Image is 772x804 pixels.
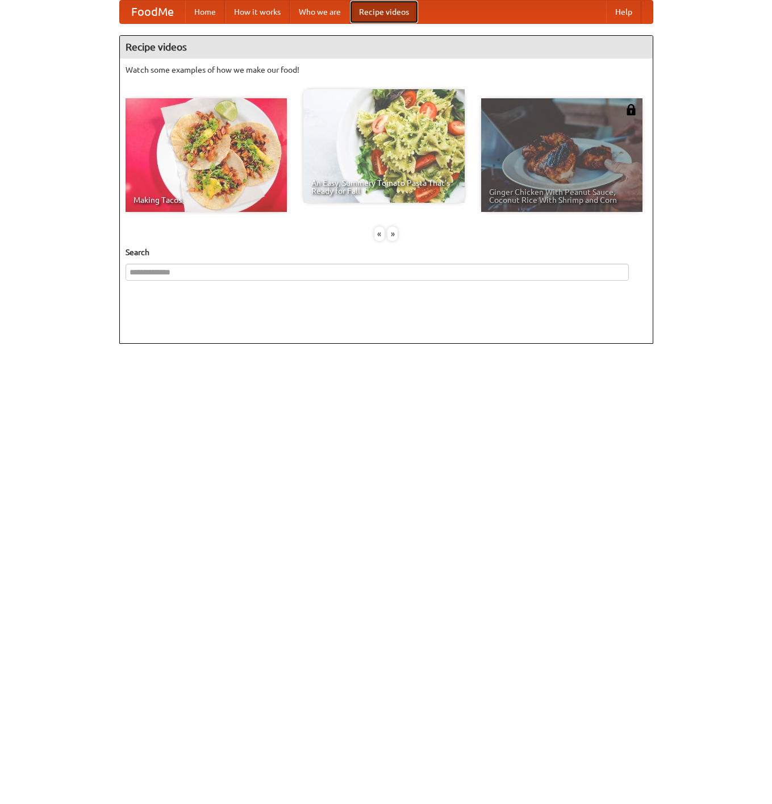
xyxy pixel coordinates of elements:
img: 483408.png [625,104,637,115]
a: Recipe videos [350,1,418,23]
a: An Easy, Summery Tomato Pasta That's Ready for Fall [303,89,465,203]
p: Watch some examples of how we make our food! [126,64,647,76]
span: An Easy, Summery Tomato Pasta That's Ready for Fall [311,179,457,195]
div: « [374,227,385,241]
h4: Recipe videos [120,36,653,59]
a: FoodMe [120,1,185,23]
a: Help [606,1,641,23]
div: » [387,227,398,241]
a: Making Tacos [126,98,287,212]
a: How it works [225,1,290,23]
h5: Search [126,247,647,258]
a: Home [185,1,225,23]
span: Making Tacos [133,196,279,204]
a: Who we are [290,1,350,23]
